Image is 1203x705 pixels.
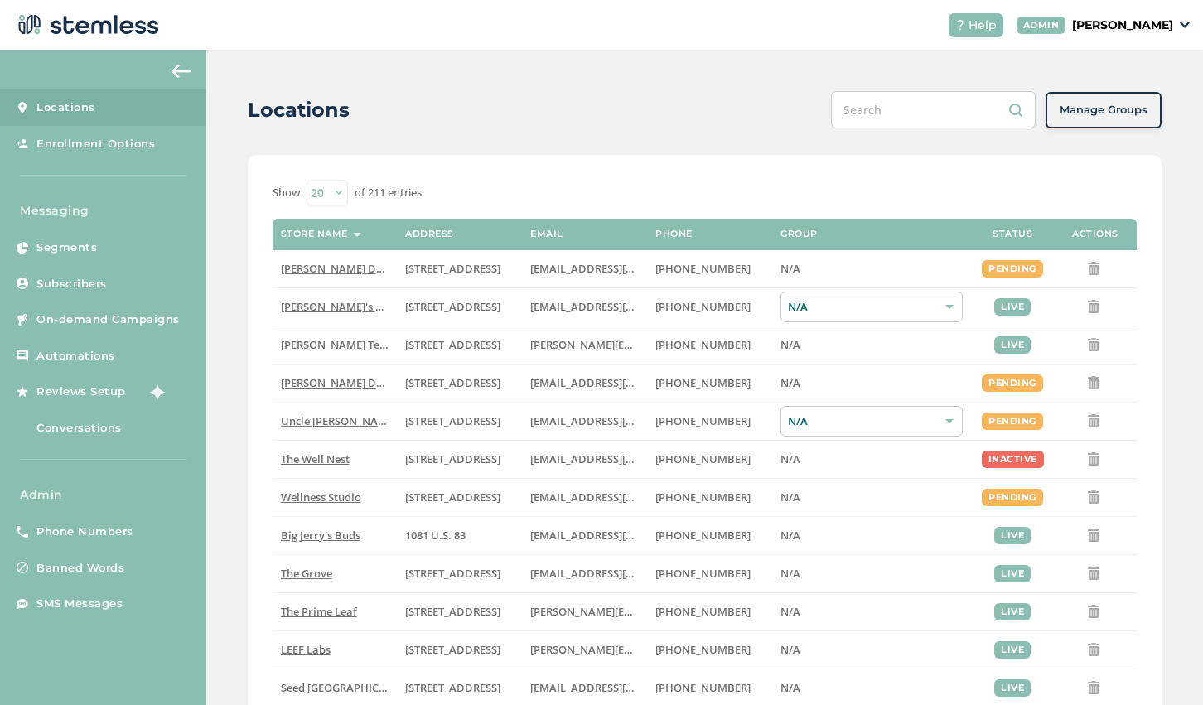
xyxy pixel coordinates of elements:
span: Conversations [36,420,122,437]
input: Search [831,91,1036,128]
span: Manage Groups [1060,102,1147,118]
span: Enrollment Options [36,136,155,152]
h2: Locations [248,95,350,125]
span: Banned Words [36,560,124,577]
img: icon_down-arrow-small-66adaf34.svg [1180,22,1190,28]
iframe: Chat Widget [1120,625,1203,705]
img: icon-help-white-03924b79.svg [955,20,965,30]
span: Automations [36,348,115,365]
span: Phone Numbers [36,524,133,540]
span: Subscribers [36,276,107,292]
p: [PERSON_NAME] [1072,17,1173,34]
img: logo-dark-0685b13c.svg [13,8,159,41]
button: Manage Groups [1046,92,1162,128]
span: Reviews Setup [36,384,126,400]
span: Locations [36,99,95,116]
div: ADMIN [1017,17,1066,34]
span: On-demand Campaigns [36,311,180,328]
span: Segments [36,239,97,256]
img: glitter-stars-b7820f95.gif [138,375,172,408]
span: SMS Messages [36,596,123,612]
span: Help [969,17,997,34]
img: icon-arrow-back-accent-c549486e.svg [172,65,191,78]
